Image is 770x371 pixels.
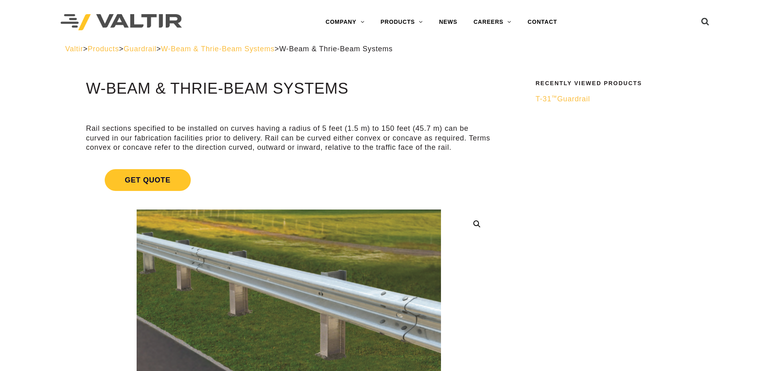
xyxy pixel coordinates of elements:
a: Products [88,45,119,53]
a: Get Quote [86,159,492,201]
h1: W-Beam & Thrie-Beam Systems [86,80,492,97]
p: Rail sections specified to be installed on curves having a radius of 5 feet (1.5 m) to 150 feet (... [86,124,492,152]
a: W-Beam & Thrie-Beam Systems [161,45,274,53]
h2: Recently Viewed Products [536,80,700,86]
a: COMPANY [317,14,372,30]
a: PRODUCTS [372,14,431,30]
a: T-31™Guardrail [536,94,700,104]
div: > > > > [65,44,705,54]
a: Guardrail [124,45,156,53]
a: Valtir [65,45,83,53]
span: T-31 Guardrail [536,95,590,103]
img: Valtir [61,14,182,31]
span: W-Beam & Thrie-Beam Systems [279,45,393,53]
a: NEWS [431,14,465,30]
a: CAREERS [465,14,519,30]
span: Get Quote [105,169,191,191]
a: CONTACT [519,14,565,30]
sup: ™ [551,94,557,101]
